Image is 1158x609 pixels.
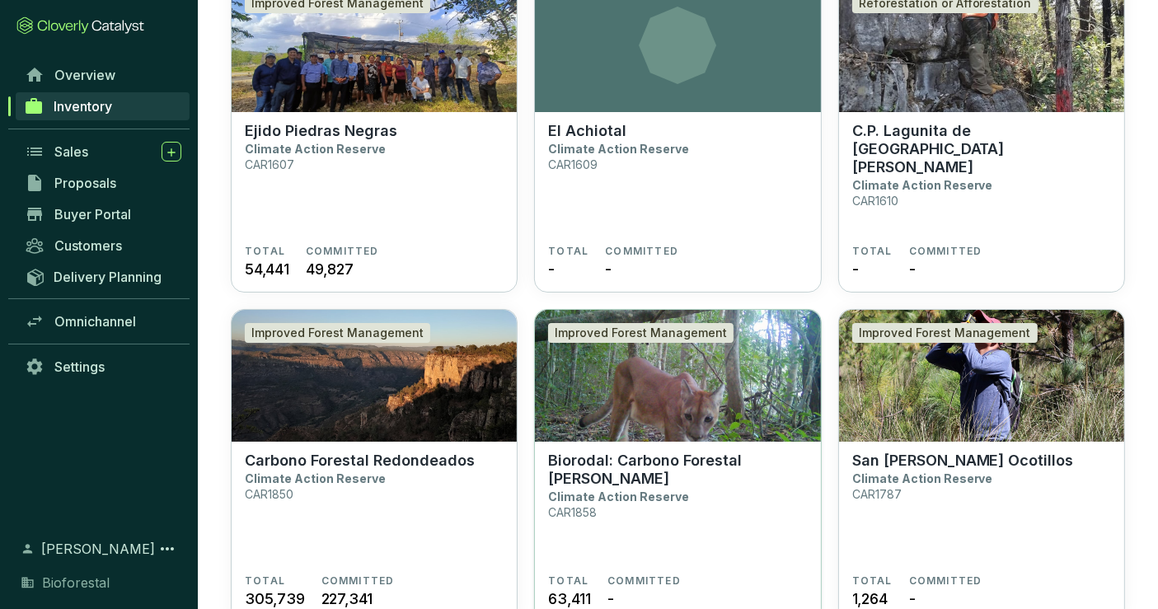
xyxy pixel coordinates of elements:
span: [PERSON_NAME] [41,539,155,559]
p: CAR1850 [245,487,293,501]
a: Delivery Planning [16,263,190,290]
p: Climate Action Reserve [852,471,993,485]
p: CAR1858 [548,505,597,519]
span: Bioforestal [42,573,110,593]
p: Climate Action Reserve [548,142,689,156]
span: Proposals [54,175,116,191]
span: - [909,258,916,280]
img: Biorodal: Carbono Forestal Otilio Montaño [535,310,820,442]
span: COMMITTED [321,574,395,588]
span: Customers [54,237,122,254]
div: Improved Forest Management [548,323,734,343]
span: TOTAL [852,574,893,588]
span: COMMITTED [909,574,982,588]
p: CAR1609 [548,157,598,171]
span: COMMITTED [909,245,982,258]
p: Climate Action Reserve [245,142,386,156]
a: Inventory [16,92,190,120]
span: COMMITTED [605,245,678,258]
img: San José Ocotillos [839,310,1124,442]
span: - [548,258,555,280]
span: COMMITTED [306,245,379,258]
span: Sales [54,143,88,160]
span: Omnichannel [54,313,136,330]
p: C.P. Lagunita de [GEOGRAPHIC_DATA][PERSON_NAME] [852,122,1111,176]
span: TOTAL [245,245,285,258]
p: Climate Action Reserve [852,178,993,192]
p: San [PERSON_NAME] Ocotillos [852,452,1074,470]
span: 54,441 [245,258,289,280]
p: Biorodal: Carbono Forestal [PERSON_NAME] [548,452,807,488]
span: 49,827 [306,258,354,280]
div: Improved Forest Management [245,323,430,343]
p: CAR1607 [245,157,294,171]
p: Ejido Piedras Negras [245,122,397,140]
span: Delivery Planning [54,269,162,285]
a: Proposals [16,169,190,197]
a: Settings [16,353,190,381]
a: Omnichannel [16,307,190,335]
span: Settings [54,358,105,375]
p: CAR1787 [852,487,902,501]
a: Buyer Portal [16,200,190,228]
span: - [605,258,612,280]
span: - [852,258,859,280]
p: Carbono Forestal Redondeados [245,452,475,470]
span: COMMITTED [607,574,681,588]
a: Sales [16,138,190,166]
span: Overview [54,67,115,83]
p: El Achiotal [548,122,626,140]
span: Inventory [54,98,112,115]
span: Buyer Portal [54,206,131,223]
span: TOTAL [852,245,893,258]
a: Customers [16,232,190,260]
img: Carbono Forestal Redondeados [232,310,517,442]
p: CAR1610 [852,194,898,208]
span: TOTAL [548,245,588,258]
p: Climate Action Reserve [245,471,386,485]
p: Climate Action Reserve [548,490,689,504]
div: Improved Forest Management [852,323,1038,343]
span: TOTAL [548,574,588,588]
a: Overview [16,61,190,89]
span: TOTAL [245,574,285,588]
